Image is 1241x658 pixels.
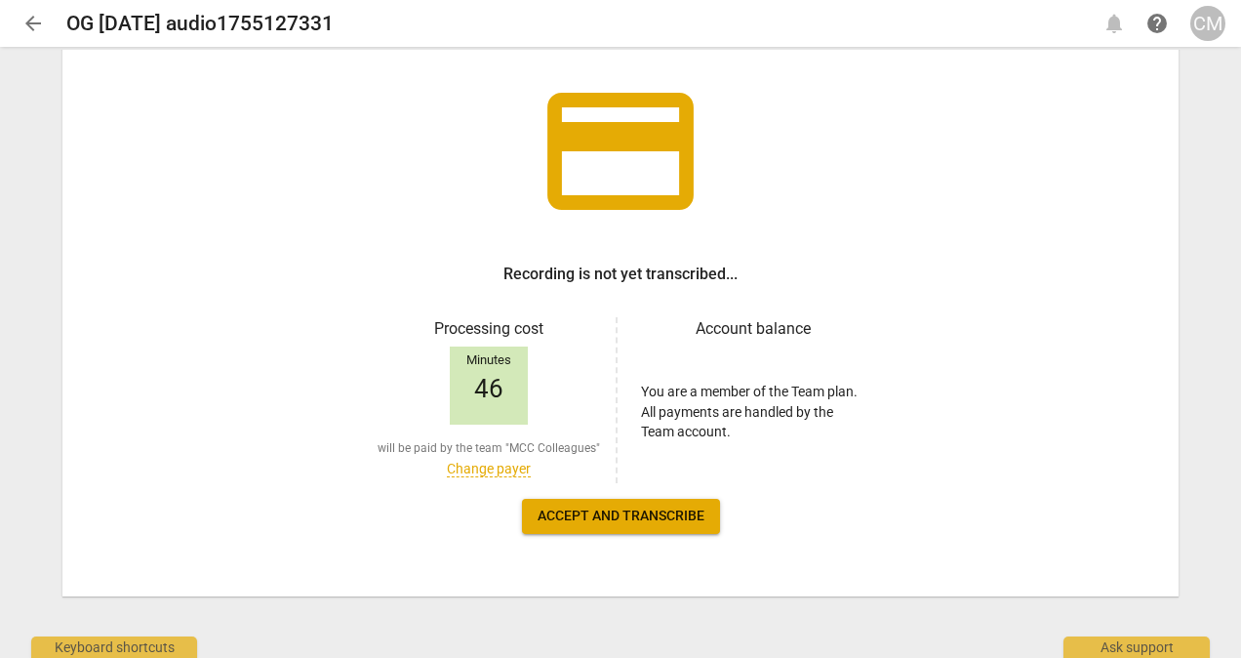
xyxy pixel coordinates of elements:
span: 46 [474,375,503,404]
button: CM [1190,6,1225,41]
span: will be paid by the team "MCC Colleagues" [378,440,600,457]
span: arrow_back [21,12,45,35]
h3: Processing cost [377,317,600,341]
h3: Recording is not yet transcribed... [503,263,738,286]
button: Accept and transcribe [522,499,720,534]
p: You are a member of the Team plan. All payments are handled by the Team account. [641,382,864,442]
div: Ask support [1063,637,1210,658]
span: help [1145,12,1169,35]
div: Keyboard shortcuts [31,637,197,658]
a: Help [1140,6,1175,41]
span: credit_card [533,63,708,239]
span: Accept and transcribe [538,507,704,526]
h2: OG [DATE] audio1755127331 [66,12,334,36]
a: Change payer [447,461,531,477]
div: Minutes [450,353,528,368]
h3: Account balance [641,317,864,341]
